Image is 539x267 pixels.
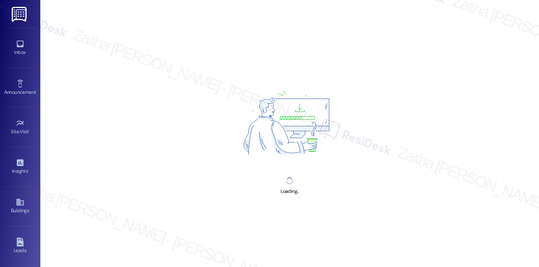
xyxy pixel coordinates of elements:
span: • [36,88,37,94]
img: ResiDesk Logo [12,7,28,22]
a: Leads [4,235,36,257]
span: • [28,167,29,173]
a: Buildings [4,195,36,217]
a: Insights • [4,156,36,178]
a: Site Visit • [4,116,36,138]
a: Inbox [4,37,36,59]
span: • [29,128,30,133]
div: Loading... [281,187,299,196]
